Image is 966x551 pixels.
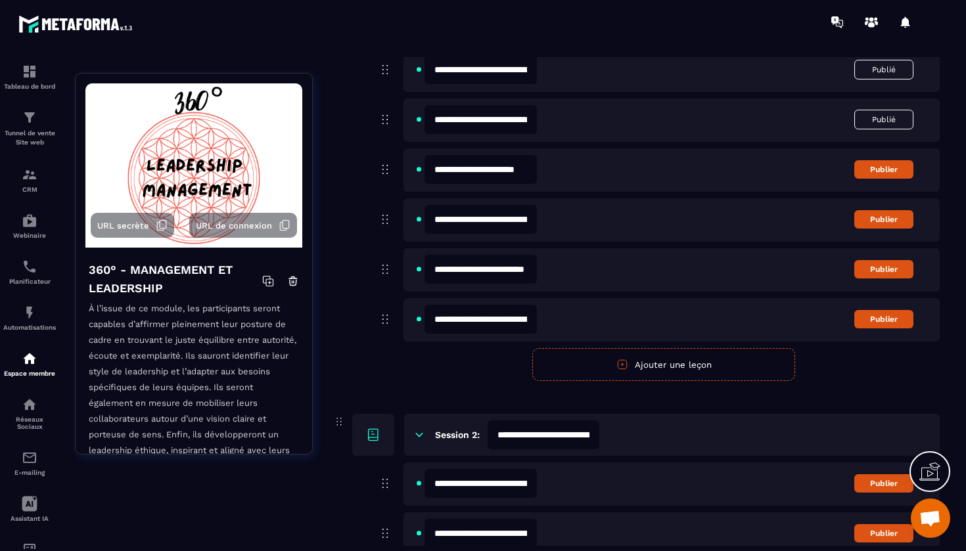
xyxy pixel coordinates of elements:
[3,486,56,532] a: Assistant IA
[97,221,149,231] span: URL secrète
[3,157,56,203] a: formationformationCRM
[22,167,37,183] img: formation
[89,301,299,488] p: À l’issue de ce module, les participants seront capables d’affirmer pleinement leur posture de ca...
[3,232,56,239] p: Webinaire
[3,387,56,440] a: social-networksocial-networkRéseaux Sociaux
[3,416,56,430] p: Réseaux Sociaux
[3,186,56,193] p: CRM
[22,110,37,125] img: formation
[435,430,480,440] h6: Session 2:
[3,54,56,100] a: formationformationTableau de bord
[3,370,56,377] p: Espace membre
[196,221,272,231] span: URL de connexion
[22,64,37,79] img: formation
[22,305,37,320] img: automations
[854,310,913,328] button: Publier
[854,210,913,229] button: Publier
[911,498,950,538] div: Ouvrir le chat
[3,515,56,522] p: Assistant IA
[3,100,56,157] a: formationformationTunnel de vente Site web
[854,524,913,542] button: Publier
[3,341,56,387] a: automationsautomationsEspace membre
[3,249,56,295] a: schedulerschedulerPlanificateur
[854,110,913,129] button: Publié
[22,259,37,275] img: scheduler
[91,213,174,238] button: URL secrète
[3,203,56,249] a: automationsautomationsWebinaire
[22,351,37,366] img: automations
[22,450,37,466] img: email
[22,213,37,229] img: automations
[3,278,56,285] p: Planificateur
[18,12,137,36] img: logo
[3,324,56,331] p: Automatisations
[3,469,56,476] p: E-mailing
[3,440,56,486] a: emailemailE-mailing
[854,60,913,79] button: Publié
[3,83,56,90] p: Tableau de bord
[89,261,262,298] h4: 360° - MANAGEMENT ET LEADERSHIP
[854,160,913,179] button: Publier
[854,474,913,493] button: Publier
[3,295,56,341] a: automationsautomationsAutomatisations
[3,129,56,147] p: Tunnel de vente Site web
[854,260,913,278] button: Publier
[22,397,37,412] img: social-network
[532,348,795,381] button: Ajouter une leçon
[85,83,302,248] img: background
[189,213,297,238] button: URL de connexion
